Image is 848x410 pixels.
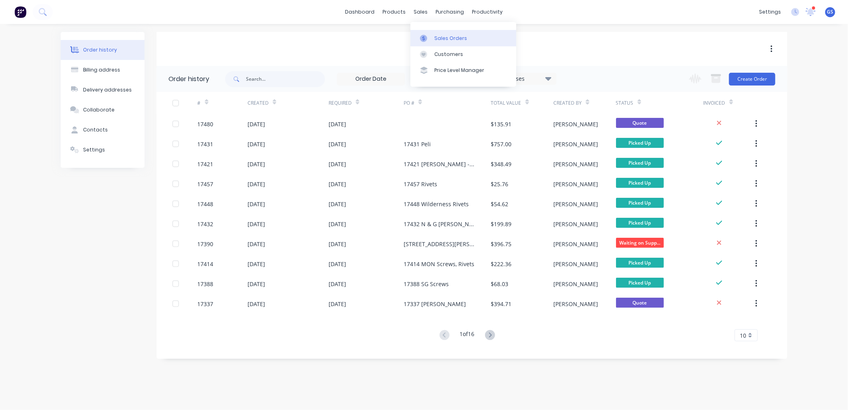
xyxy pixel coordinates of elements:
[83,126,108,133] div: Contacts
[491,240,512,248] div: $396.75
[248,300,265,308] div: [DATE]
[61,140,145,160] button: Settings
[491,140,512,148] div: $757.00
[460,330,475,341] div: 1 of 16
[61,60,145,80] button: Billing address
[329,260,346,268] div: [DATE]
[553,160,598,168] div: [PERSON_NAME]
[616,138,664,148] span: Picked Up
[61,120,145,140] button: Contacts
[616,258,664,268] span: Picked Up
[404,160,475,168] div: 17421 [PERSON_NAME] - [PERSON_NAME] Roof Materials
[703,100,725,107] div: Invoiced
[198,92,248,114] div: #
[329,220,346,228] div: [DATE]
[248,120,265,128] div: [DATE]
[553,200,598,208] div: [PERSON_NAME]
[616,118,664,128] span: Quote
[553,220,598,228] div: [PERSON_NAME]
[83,46,117,54] div: Order history
[198,180,214,188] div: 17457
[248,92,329,114] div: Created
[198,200,214,208] div: 17448
[83,106,115,113] div: Collaborate
[434,67,484,74] div: Price Level Manager
[491,180,509,188] div: $25.76
[61,80,145,100] button: Delivery addresses
[61,40,145,60] button: Order history
[491,300,512,308] div: $394.71
[198,220,214,228] div: 17432
[248,220,265,228] div: [DATE]
[329,100,352,107] div: Required
[729,73,775,86] button: Create Order
[198,240,214,248] div: 17390
[616,218,664,228] span: Picked Up
[491,280,509,288] div: $68.03
[83,66,120,74] div: Billing address
[329,300,346,308] div: [DATE]
[616,298,664,308] span: Quote
[379,6,410,18] div: products
[553,280,598,288] div: [PERSON_NAME]
[553,180,598,188] div: [PERSON_NAME]
[404,260,474,268] div: 17414 MON Screws, Rivets
[329,180,346,188] div: [DATE]
[337,73,404,85] input: Order Date
[410,6,432,18] div: sales
[168,74,209,84] div: Order history
[491,200,509,208] div: $54.62
[616,178,664,188] span: Picked Up
[248,240,265,248] div: [DATE]
[827,8,834,16] span: GS
[329,120,346,128] div: [DATE]
[83,86,132,94] div: Delivery addresses
[329,280,346,288] div: [DATE]
[248,180,265,188] div: [DATE]
[410,30,516,46] a: Sales Orders
[491,220,512,228] div: $199.89
[404,92,491,114] div: PO #
[410,62,516,78] a: Price Level Manager
[329,200,346,208] div: [DATE]
[553,120,598,128] div: [PERSON_NAME]
[491,120,512,128] div: $135.91
[468,6,507,18] div: productivity
[410,46,516,62] a: Customers
[198,300,214,308] div: 17337
[553,92,616,114] div: Created By
[616,238,664,248] span: Waiting on Supp...
[198,120,214,128] div: 17480
[432,6,468,18] div: purchasing
[404,180,437,188] div: 17457 Rivets
[740,331,746,340] span: 10
[491,92,553,114] div: Total Value
[404,140,431,148] div: 17431 Peli
[198,100,201,107] div: #
[616,92,703,114] div: Status
[491,260,512,268] div: $222.36
[198,260,214,268] div: 17414
[248,160,265,168] div: [DATE]
[248,100,269,107] div: Created
[434,35,467,42] div: Sales Orders
[329,140,346,148] div: [DATE]
[553,240,598,248] div: [PERSON_NAME]
[248,140,265,148] div: [DATE]
[329,240,346,248] div: [DATE]
[404,220,475,228] div: 17432 N & G [PERSON_NAME]
[491,100,521,107] div: Total Value
[616,100,634,107] div: Status
[404,100,414,107] div: PO #
[83,146,105,153] div: Settings
[14,6,26,18] img: Factory
[616,158,664,168] span: Picked Up
[489,74,556,83] div: 13 Statuses
[553,260,598,268] div: [PERSON_NAME]
[248,260,265,268] div: [DATE]
[703,92,753,114] div: Invoiced
[404,200,469,208] div: 17448 Wilderness Rivets
[404,300,466,308] div: 17337 [PERSON_NAME]
[553,300,598,308] div: [PERSON_NAME]
[616,198,664,208] span: Picked Up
